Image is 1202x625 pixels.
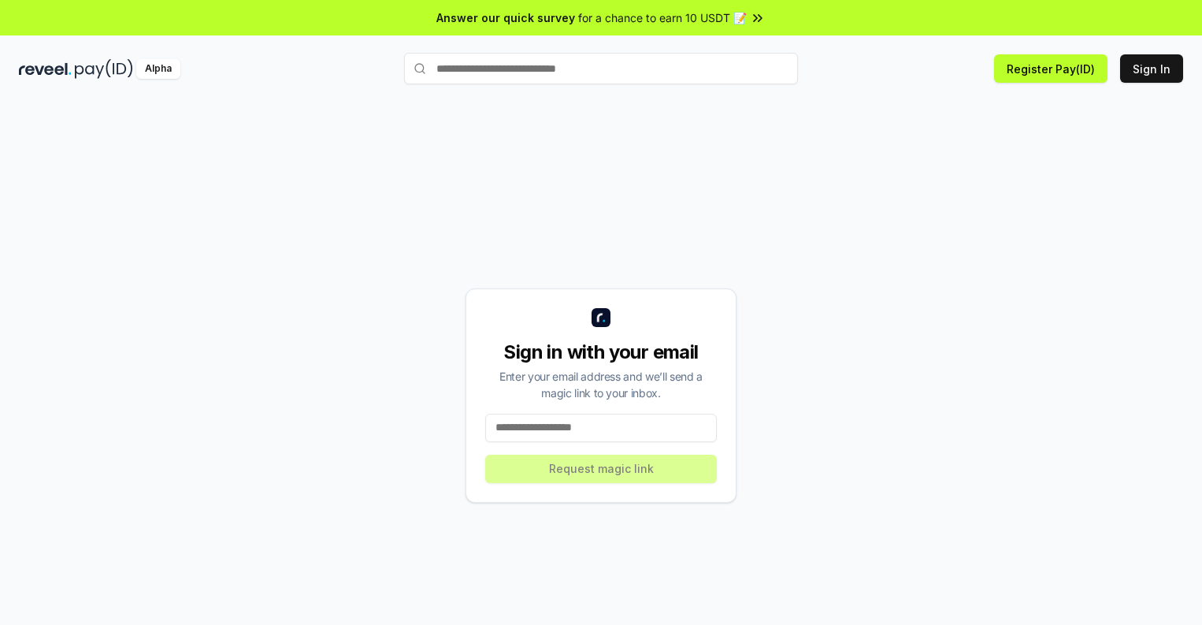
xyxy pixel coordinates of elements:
img: logo_small [592,308,610,327]
div: Alpha [136,59,180,79]
span: for a chance to earn 10 USDT 📝 [578,9,747,26]
button: Register Pay(ID) [994,54,1107,83]
span: Answer our quick survey [436,9,575,26]
div: Sign in with your email [485,340,717,365]
div: Enter your email address and we’ll send a magic link to your inbox. [485,368,717,401]
img: reveel_dark [19,59,72,79]
button: Sign In [1120,54,1183,83]
img: pay_id [75,59,133,79]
